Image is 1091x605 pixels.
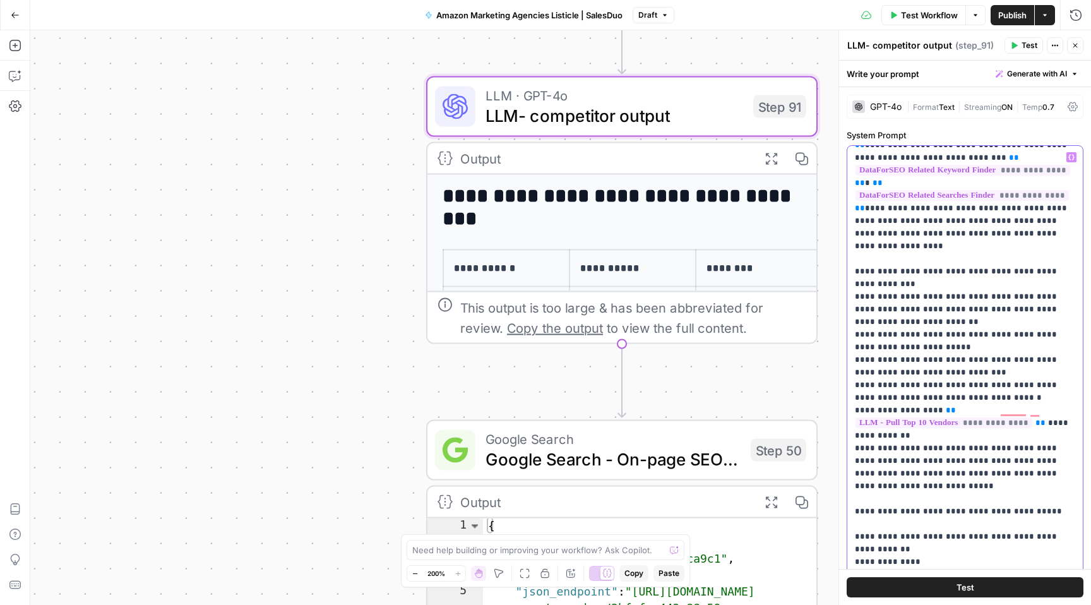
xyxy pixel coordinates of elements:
g: Edge from step_91 to step_50 [618,344,626,417]
span: Generate with AI [1007,68,1067,80]
span: Text [939,102,955,112]
span: Test [957,581,974,594]
span: 0.7 [1042,102,1054,112]
label: System Prompt [847,129,1083,141]
span: Toggle code folding, rows 1 through 28 [468,518,482,535]
button: Paste [653,565,684,582]
button: Test [847,577,1083,597]
button: Test Workflow [881,5,965,25]
button: Publish [991,5,1034,25]
span: Streaming [964,102,1001,112]
span: Copy [624,568,643,579]
span: Test [1022,40,1037,51]
span: | [907,100,913,112]
span: | [1013,100,1022,112]
div: This output is too large & has been abbreviated for review. to view the full content. [460,297,806,338]
div: Write your prompt [839,61,1091,87]
span: Google Search [486,429,741,449]
button: Generate with AI [991,66,1083,82]
div: 1 [427,518,483,535]
span: LLM · GPT-4o [486,85,743,105]
div: Output [460,148,748,169]
span: Copy the output [507,320,603,335]
textarea: LLM- competitor output [847,39,952,52]
span: 200% [427,568,445,578]
span: ( step_91 ) [955,39,994,52]
span: Paste [659,568,679,579]
span: Draft [638,9,657,21]
button: Copy [619,565,648,582]
span: Google Search - On-page SEO Step [486,446,741,472]
span: Publish [998,9,1027,21]
div: Step 91 [753,95,806,118]
g: Edge from step_39 to step_91 [618,1,626,74]
span: Test Workflow [901,9,958,21]
div: Output [460,492,748,512]
div: GPT-4o [870,102,902,111]
button: Amazon Marketing Agencies Listicle | SalesDuo [417,5,630,25]
span: Temp [1022,102,1042,112]
span: Amazon Marketing Agencies Listicle | SalesDuo [436,9,623,21]
span: ON [1001,102,1013,112]
span: LLM- competitor output [486,103,743,128]
div: Step 50 [751,439,806,462]
button: Draft [633,7,674,23]
span: Format [913,102,939,112]
button: Test [1005,37,1043,54]
span: | [955,100,964,112]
